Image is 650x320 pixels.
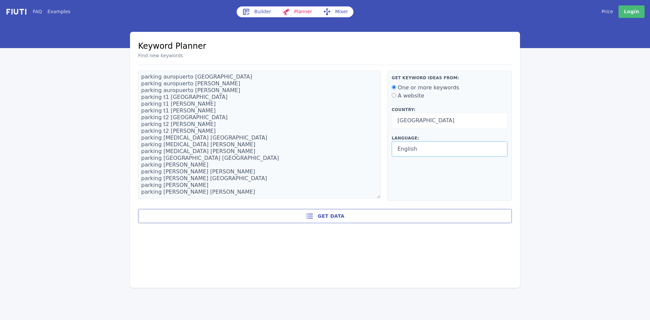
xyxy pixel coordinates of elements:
img: logo_orange.svg [11,11,16,16]
label: Language: [392,135,507,141]
a: Examples [47,8,70,15]
h1: Keyword Planner [138,40,206,52]
div: Dominio [36,40,52,44]
p: Get keyword ideas from: [392,75,507,81]
a: Login [619,5,645,18]
label: One or more keywords [398,84,459,91]
label: A website [398,92,424,99]
a: Planner [277,6,318,17]
div: Dominio: [DOMAIN_NAME] [18,18,76,23]
a: FAQ [33,8,42,15]
label: Country: [392,107,507,113]
h2: Find new keywords [138,52,206,59]
div: Palabras clave [80,40,108,44]
img: website_grey.svg [11,18,16,23]
img: tab_keywords_by_traffic_grey.svg [72,39,78,45]
a: Builder [237,6,277,17]
img: f731f27.png [5,8,27,16]
button: Get data [138,209,512,223]
a: Price [602,8,613,15]
a: Mixer [318,6,353,17]
img: tab_domain_overview_orange.svg [28,39,34,45]
div: v 4.0.25 [19,11,33,16]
